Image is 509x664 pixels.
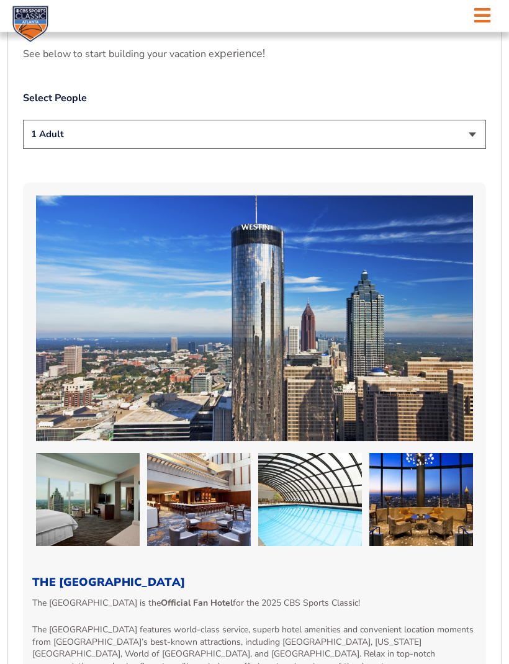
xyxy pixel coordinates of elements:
[23,92,486,105] label: Select People
[32,577,477,590] h3: The [GEOGRAPHIC_DATA]
[36,454,140,547] img: The Westin Peachtree Plaza Atlanta
[12,6,48,42] img: CBS Sports Classic
[258,454,362,547] img: The Westin Peachtree Plaza Atlanta
[161,598,233,609] strong: Official Fan Hotel
[369,454,473,547] img: The Westin Peachtree Plaza Atlanta
[147,454,251,547] img: The Westin Peachtree Plaza Atlanta
[23,47,486,62] p: See below to start building your vacation e
[32,598,477,610] p: The [GEOGRAPHIC_DATA] is the for the 2025 CBS Sports Classic!
[214,47,265,61] span: xperience!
